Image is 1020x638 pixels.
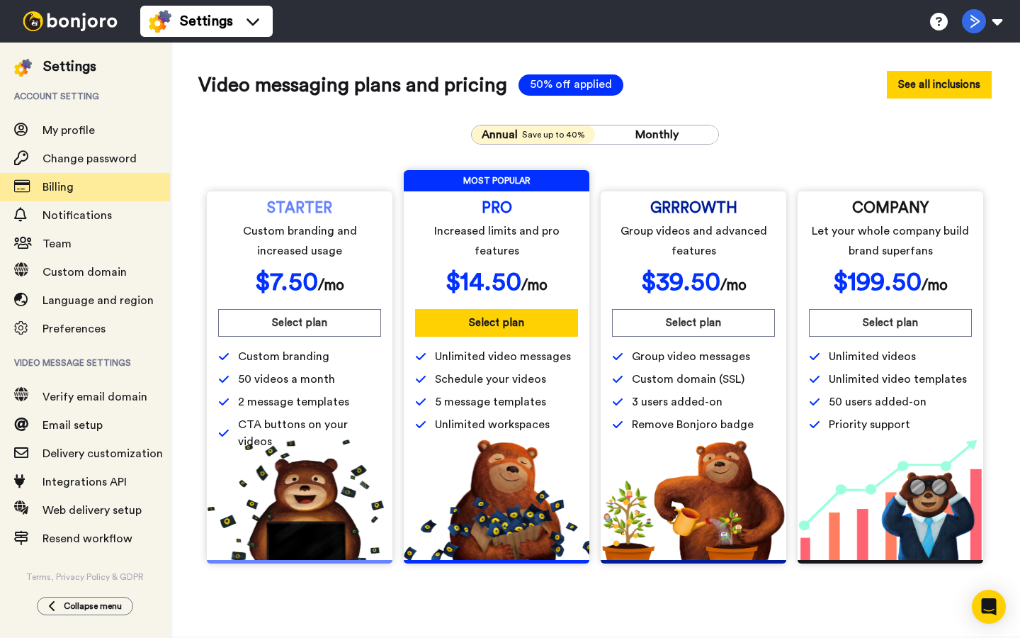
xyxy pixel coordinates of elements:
[149,10,171,33] img: settings-colored.svg
[17,11,123,31] img: bj-logo-header-white.svg
[435,348,571,365] span: Unlimited video messages
[435,393,546,410] span: 5 message templates
[829,393,926,410] span: 50 users added-on
[42,533,132,544] span: Resend workflow
[521,278,548,293] span: /mo
[446,269,521,295] span: $ 14.50
[829,348,916,365] span: Unlimited videos
[255,269,318,295] span: $ 7.50
[180,11,233,31] span: Settings
[798,440,983,560] img: baac238c4e1197dfdb093d3ea7416ec4.png
[812,221,970,261] span: Let your whole company build brand superfans
[472,125,595,144] button: AnnualSave up to 40%
[632,393,722,410] span: 3 users added-on
[42,238,72,250] span: Team
[238,393,349,410] span: 2 message templates
[632,371,744,388] span: Custom domain (SSL)
[435,371,546,388] span: Schedule your videos
[42,448,163,459] span: Delivery customization
[809,309,972,337] button: Select plan
[42,153,137,164] span: Change password
[612,309,775,337] button: Select plan
[42,505,142,516] span: Web delivery setup
[42,181,74,193] span: Billing
[595,125,718,144] button: Monthly
[650,203,737,214] span: GRRROWTH
[218,309,381,337] button: Select plan
[42,267,127,278] span: Custom domain
[238,371,335,388] span: 50 videos a month
[42,323,106,335] span: Preferences
[482,203,512,214] span: PRO
[482,126,518,143] span: Annual
[632,416,754,433] span: Remove Bonjoro badge
[887,71,992,99] a: See all inclusions
[238,348,329,365] span: Custom branding
[14,59,32,77] img: settings-colored.svg
[829,371,967,388] span: Unlimited video templates
[207,440,392,560] img: 5112517b2a94bd7fef09f8ca13467cef.png
[198,71,507,99] span: Video messaging plans and pricing
[518,74,623,96] span: 50% off applied
[833,269,922,295] span: $ 199.50
[632,348,750,365] span: Group video messages
[852,203,929,214] span: COMPANY
[601,440,786,560] img: edd2fd70e3428fe950fd299a7ba1283f.png
[238,416,381,450] span: CTA buttons on your videos
[64,600,122,612] span: Collapse menu
[42,420,103,431] span: Email setup
[404,170,589,191] span: MOST POPULAR
[221,221,379,261] span: Custom branding and increased usage
[404,440,589,560] img: b5b10b7112978f982230d1107d8aada4.png
[435,416,550,433] span: Unlimited workspaces
[42,476,127,488] span: Integrations API
[829,416,910,433] span: Priority support
[922,278,948,293] span: /mo
[415,309,578,337] button: Select plan
[42,391,147,403] span: Verify email domain
[635,129,679,140] span: Monthly
[37,597,133,615] button: Collapse menu
[318,278,344,293] span: /mo
[522,129,585,140] span: Save up to 40%
[972,590,1006,624] div: Open Intercom Messenger
[267,203,332,214] span: STARTER
[720,278,747,293] span: /mo
[42,125,95,136] span: My profile
[418,221,576,261] span: Increased limits and pro features
[887,71,992,99] button: See all inclusions
[42,295,154,306] span: Language and region
[615,221,773,261] span: Group videos and advanced features
[641,269,720,295] span: $ 39.50
[43,57,96,77] div: Settings
[42,210,112,221] span: Notifications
